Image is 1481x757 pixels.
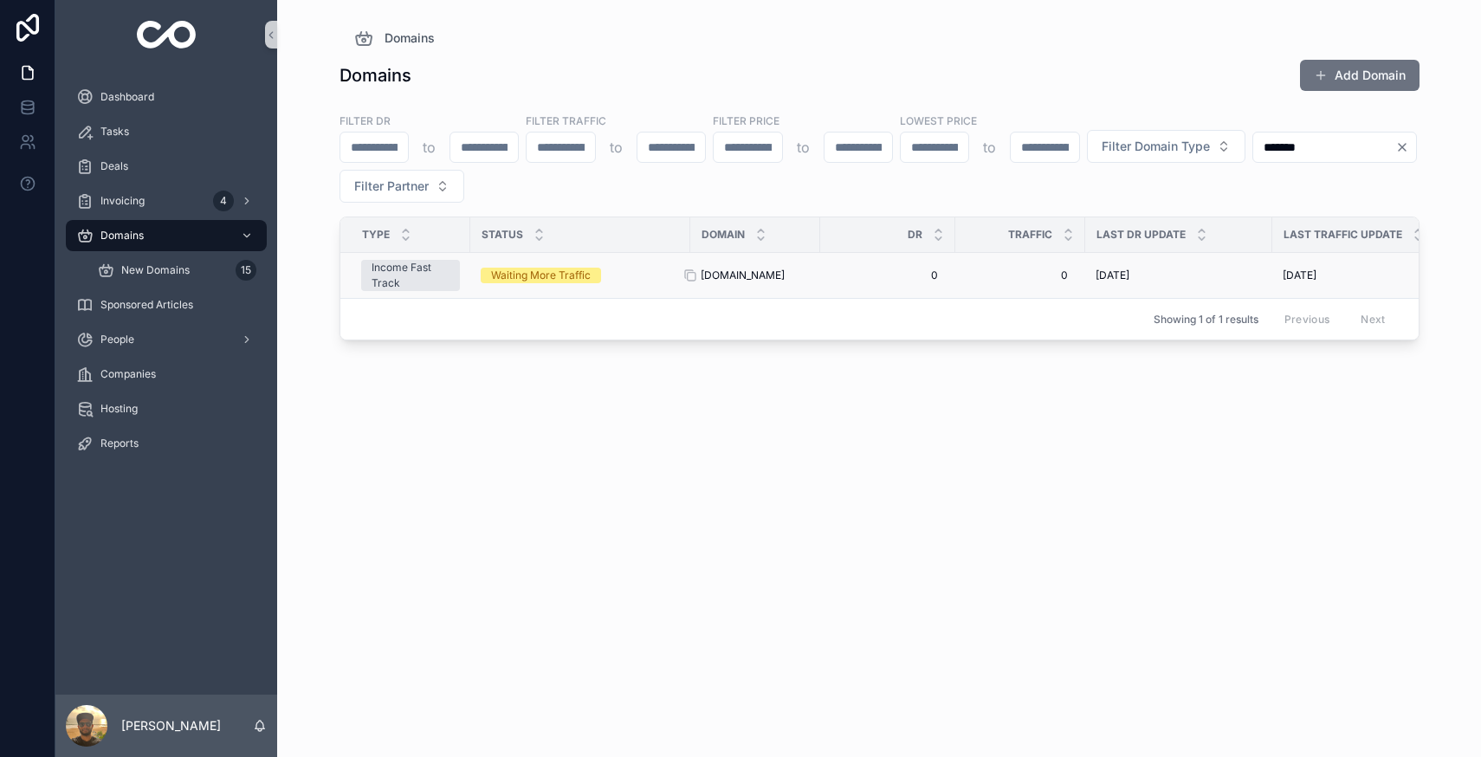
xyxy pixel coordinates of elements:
span: Domains [100,229,144,243]
a: 0 [966,262,1075,289]
span: [DATE] [1283,269,1316,282]
span: Filter Domain Type [1102,138,1210,155]
span: Status [482,228,523,242]
span: Reports [100,437,139,450]
a: Waiting More Traffic [481,268,680,283]
span: Last Traffic Update [1284,228,1402,242]
div: 4 [213,191,234,211]
p: to [797,137,810,158]
div: scrollable content [55,69,277,482]
div: 15 [236,260,256,281]
span: [DATE] [1096,269,1129,282]
a: People [66,324,267,355]
a: New Domains15 [87,255,267,286]
p: to [423,137,436,158]
a: [DOMAIN_NAME] [701,269,810,282]
button: Select Button [1087,130,1245,163]
button: Clear [1395,140,1416,154]
p: [PERSON_NAME] [121,717,221,734]
a: 0 [831,262,945,289]
button: Select Button [340,170,464,203]
img: App logo [137,21,197,49]
span: Traffic [1008,228,1052,242]
a: Deals [66,151,267,182]
span: DR [908,228,922,242]
h1: Domains [340,63,411,87]
a: [DATE] [1283,269,1452,282]
span: Dashboard [100,90,154,104]
div: Income Fast Track [372,260,449,291]
label: Filter Price [713,113,779,128]
div: Waiting More Traffic [491,268,591,283]
a: Companies [66,359,267,390]
span: Invoicing [100,194,145,208]
span: 0 [973,269,1068,282]
p: to [610,137,623,158]
span: New Domains [121,263,190,277]
a: [DATE] [1096,269,1262,282]
span: Sponsored Articles [100,298,193,312]
label: Lowest Price [900,113,977,128]
button: Add Domain [1300,60,1420,91]
span: Tasks [100,125,129,139]
a: Domains [66,220,267,251]
label: Filter DR [340,113,391,128]
span: Type [362,228,390,242]
span: Hosting [100,402,138,416]
span: Filter Partner [354,178,429,195]
a: Dashboard [66,81,267,113]
a: Domains [353,28,435,49]
p: to [983,137,996,158]
label: Filter Traffic [526,113,606,128]
a: Tasks [66,116,267,147]
a: Invoicing4 [66,185,267,217]
a: Sponsored Articles [66,289,267,320]
span: Deals [100,159,128,173]
span: People [100,333,134,346]
span: Domains [385,29,435,47]
span: Companies [100,367,156,381]
a: Income Fast Track [361,260,460,291]
span: [DOMAIN_NAME] [701,269,785,282]
a: Hosting [66,393,267,424]
span: Last DR Update [1096,228,1186,242]
span: Showing 1 of 1 results [1154,313,1258,327]
span: 0 [838,269,938,282]
a: Reports [66,428,267,459]
span: Domain [702,228,745,242]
